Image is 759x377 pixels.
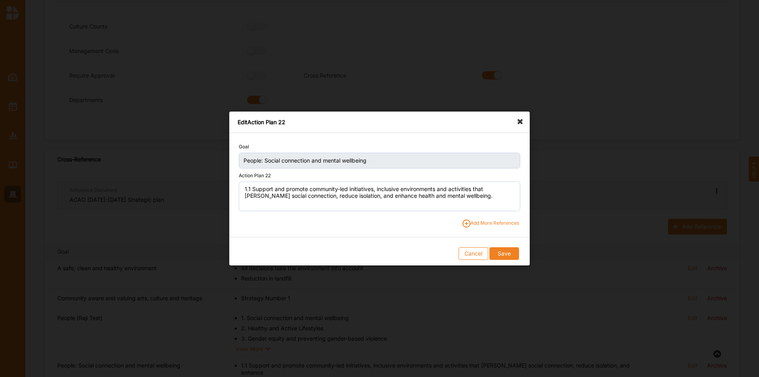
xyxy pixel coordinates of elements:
label: Goal [239,144,249,150]
label: Action Plan 22 [239,172,271,179]
img: plus [463,220,470,227]
textarea: 1.1 Support and promote community-led initiatives, inclusive environments and activities that [PE... [239,182,520,211]
button: plusAdd More References [463,220,519,227]
button: Save [489,247,519,260]
button: Cancel [459,247,488,260]
div: Edit Action Plan 22 [229,112,530,133]
span: Add More References [463,220,519,227]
